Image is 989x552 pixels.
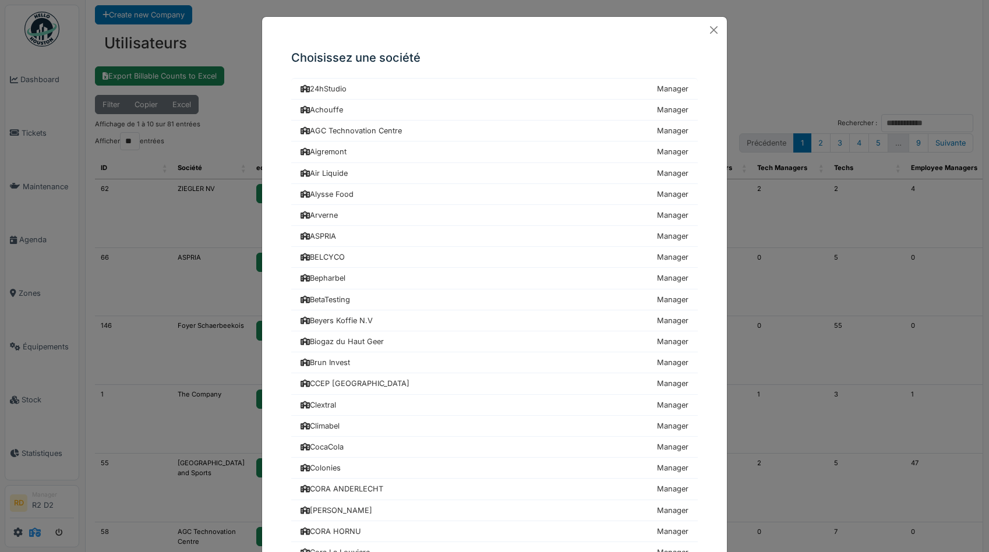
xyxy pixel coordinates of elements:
[301,125,402,136] div: AGC Technovation Centre
[291,289,698,310] a: BetaTesting Manager
[301,252,345,263] div: BELCYCO
[301,357,350,368] div: Brun Invest
[301,231,336,242] div: ASPRIA
[301,441,344,452] div: CocaCola
[657,231,688,242] div: Manager
[291,141,698,162] a: Aigremont Manager
[291,310,698,331] a: Beyers Koffie N.V Manager
[301,83,347,94] div: 24hStudio
[291,395,698,416] a: Clextral Manager
[657,294,688,305] div: Manager
[301,146,347,157] div: Aigremont
[291,416,698,437] a: Climabel Manager
[291,352,698,373] a: Brun Invest Manager
[657,378,688,389] div: Manager
[657,462,688,473] div: Manager
[291,121,698,141] a: AGC Technovation Centre Manager
[301,505,372,516] div: [PERSON_NAME]
[291,184,698,205] a: Alysse Food Manager
[301,294,350,305] div: BetaTesting
[657,83,688,94] div: Manager
[291,268,698,289] a: Bepharbel Manager
[657,273,688,284] div: Manager
[657,168,688,179] div: Manager
[301,315,373,326] div: Beyers Koffie N.V
[291,479,698,500] a: CORA ANDERLECHT Manager
[657,189,688,200] div: Manager
[301,189,354,200] div: Alysse Food
[291,247,698,268] a: BELCYCO Manager
[291,49,698,66] h5: Choisissez une société
[301,483,383,494] div: CORA ANDERLECHT
[657,104,688,115] div: Manager
[291,205,698,226] a: Arverne Manager
[657,125,688,136] div: Manager
[657,420,688,431] div: Manager
[301,273,345,284] div: Bepharbel
[301,378,409,389] div: CCEP [GEOGRAPHIC_DATA]
[291,521,698,542] a: CORA HORNU Manager
[291,100,698,121] a: Achouffe Manager
[657,336,688,347] div: Manager
[301,420,340,431] div: Climabel
[657,505,688,516] div: Manager
[301,336,384,347] div: Biogaz du Haut Geer
[301,104,343,115] div: Achouffe
[291,226,698,247] a: ASPRIA Manager
[657,357,688,368] div: Manager
[301,526,361,537] div: CORA HORNU
[291,373,698,394] a: CCEP [GEOGRAPHIC_DATA] Manager
[291,500,698,521] a: [PERSON_NAME] Manager
[657,441,688,452] div: Manager
[657,399,688,411] div: Manager
[301,399,336,411] div: Clextral
[657,210,688,221] div: Manager
[291,78,698,100] a: 24hStudio Manager
[291,331,698,352] a: Biogaz du Haut Geer Manager
[705,22,722,38] button: Close
[657,252,688,263] div: Manager
[657,483,688,494] div: Manager
[291,163,698,184] a: Air Liquide Manager
[657,146,688,157] div: Manager
[301,210,338,221] div: Arverne
[291,437,698,458] a: CocaCola Manager
[657,315,688,326] div: Manager
[291,458,698,479] a: Colonies Manager
[657,526,688,537] div: Manager
[301,462,341,473] div: Colonies
[301,168,348,179] div: Air Liquide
